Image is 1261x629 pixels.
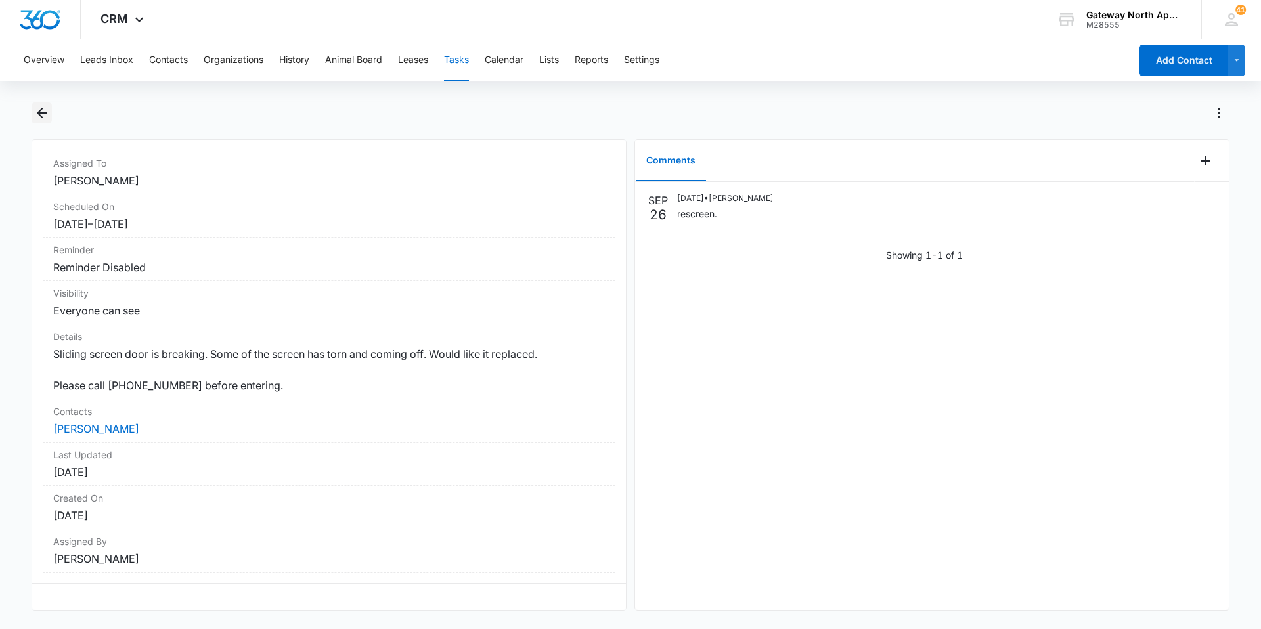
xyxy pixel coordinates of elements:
p: Showing 1-1 of 1 [886,248,963,262]
button: Actions [1208,102,1229,123]
button: Add Comment [1195,150,1216,171]
dd: [PERSON_NAME] [53,173,605,188]
button: Reports [575,39,608,81]
div: Contacts[PERSON_NAME] [43,399,615,443]
button: Leads Inbox [80,39,133,81]
dt: Reminder [53,243,605,257]
div: Assigned To[PERSON_NAME] [43,151,615,194]
a: [PERSON_NAME] [53,422,139,435]
p: SEP [648,192,668,208]
dt: Last Updated [53,448,605,462]
dt: Created On [53,491,605,505]
button: Add Contact [1139,45,1228,76]
dt: Details [53,330,605,343]
button: Comments [636,141,706,181]
dd: [DATE] [53,464,605,480]
div: DetailsSliding screen door is breaking. Some of the screen has torn and coming off. Would like it... [43,324,615,399]
p: rescreen. [677,207,774,221]
p: 26 [650,208,667,221]
dd: Sliding screen door is breaking. Some of the screen has torn and coming off. Would like it replac... [53,346,605,393]
button: Calendar [485,39,523,81]
button: Overview [24,39,64,81]
div: Last Updated[DATE] [43,443,615,486]
dt: Visibility [53,286,605,300]
button: Animal Board [325,39,382,81]
button: Back [32,102,52,123]
dd: Everyone can see [53,303,605,318]
div: Created On[DATE] [43,486,615,529]
div: Assigned By[PERSON_NAME] [43,529,615,573]
button: Contacts [149,39,188,81]
button: Organizations [204,39,263,81]
button: Settings [624,39,659,81]
span: CRM [100,12,128,26]
div: notifications count [1235,5,1246,15]
button: Leases [398,39,428,81]
div: account id [1086,20,1182,30]
div: ReminderReminder Disabled [43,238,615,281]
dt: Scheduled On [53,200,605,213]
dd: [DATE] – [DATE] [53,216,605,232]
button: Tasks [444,39,469,81]
div: VisibilityEveryone can see [43,281,615,324]
dt: Assigned By [53,534,605,548]
div: Scheduled On[DATE]–[DATE] [43,194,615,238]
dt: Contacts [53,404,605,418]
p: [DATE] • [PERSON_NAME] [677,192,774,204]
button: History [279,39,309,81]
dd: [PERSON_NAME] [53,551,605,567]
dd: Reminder Disabled [53,259,605,275]
dd: [DATE] [53,508,605,523]
dt: Assigned To [53,156,605,170]
div: account name [1086,10,1182,20]
button: Lists [539,39,559,81]
span: 41 [1235,5,1246,15]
